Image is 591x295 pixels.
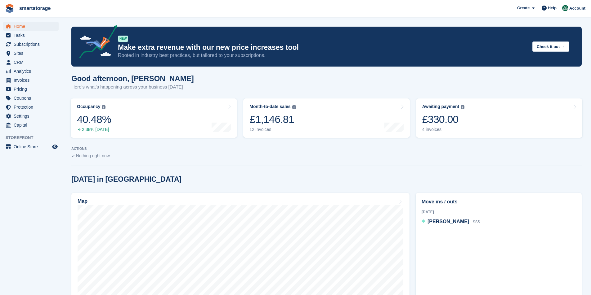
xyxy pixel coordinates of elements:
p: Here's what's happening across your business [DATE] [71,84,194,91]
img: stora-icon-8386f47178a22dfd0bd8f6a31ec36ba5ce8667c1dd55bd0f319d3a0aa187defe.svg [5,4,14,13]
span: CRM [14,58,51,67]
span: Tasks [14,31,51,40]
span: Nothing right now [76,153,110,158]
div: NEW [118,36,128,42]
p: Rooted in industry best practices, but tailored to your subscriptions. [118,52,527,59]
a: menu [3,31,59,40]
div: £1,146.81 [249,113,296,126]
span: Storefront [6,135,62,141]
a: menu [3,22,59,31]
div: 40.48% [77,113,111,126]
span: Sites [14,49,51,58]
span: Capital [14,121,51,129]
a: Preview store [51,143,59,150]
img: price-adjustments-announcement-icon-8257ccfd72463d97f412b2fc003d46551f7dbcb40ab6d574587a9cd5c0d94... [74,25,118,60]
a: menu [3,49,59,58]
span: Pricing [14,85,51,93]
span: Account [569,5,585,11]
span: Coupons [14,94,51,102]
h2: [DATE] in [GEOGRAPHIC_DATA] [71,175,181,184]
div: 2.38% [DATE] [77,127,111,132]
a: menu [3,40,59,49]
a: menu [3,94,59,102]
a: menu [3,103,59,111]
p: ACTIONS [71,147,582,151]
a: menu [3,76,59,85]
img: icon-info-grey-7440780725fd019a000dd9b08b2336e03edf1995a4989e88bcd33f0948082b44.svg [102,105,105,109]
span: Online Store [14,142,51,151]
img: icon-info-grey-7440780725fd019a000dd9b08b2336e03edf1995a4989e88bcd33f0948082b44.svg [292,105,296,109]
span: Protection [14,103,51,111]
a: menu [3,85,59,93]
a: Month-to-date sales £1,146.81 12 invoices [243,98,410,138]
a: menu [3,58,59,67]
span: Help [548,5,557,11]
span: Create [517,5,530,11]
span: SS5 [473,220,480,224]
span: Analytics [14,67,51,76]
span: Invoices [14,76,51,85]
h1: Good afternoon, [PERSON_NAME] [71,74,194,83]
a: [PERSON_NAME] SS5 [422,218,480,226]
a: menu [3,142,59,151]
button: Check it out → [532,41,569,52]
span: Subscriptions [14,40,51,49]
span: Settings [14,112,51,120]
img: blank_slate_check_icon-ba018cac091ee9be17c0a81a6c232d5eb81de652e7a59be601be346b1b6ddf79.svg [71,155,75,157]
span: Home [14,22,51,31]
img: Peter Britcliffe [562,5,568,11]
span: [PERSON_NAME] [428,219,469,224]
h2: Move ins / outs [422,198,576,206]
img: icon-info-grey-7440780725fd019a000dd9b08b2336e03edf1995a4989e88bcd33f0948082b44.svg [461,105,464,109]
a: menu [3,121,59,129]
a: menu [3,112,59,120]
h2: Map [78,198,87,204]
div: Awaiting payment [422,104,459,109]
div: £330.00 [422,113,465,126]
div: Month-to-date sales [249,104,290,109]
div: 12 invoices [249,127,296,132]
a: smartstorage [17,3,53,13]
div: 4 invoices [422,127,465,132]
div: [DATE] [422,209,576,215]
a: Occupancy 40.48% 2.38% [DATE] [71,98,237,138]
a: menu [3,67,59,76]
p: Make extra revenue with our new price increases tool [118,43,527,52]
div: Occupancy [77,104,100,109]
a: Awaiting payment £330.00 4 invoices [416,98,582,138]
